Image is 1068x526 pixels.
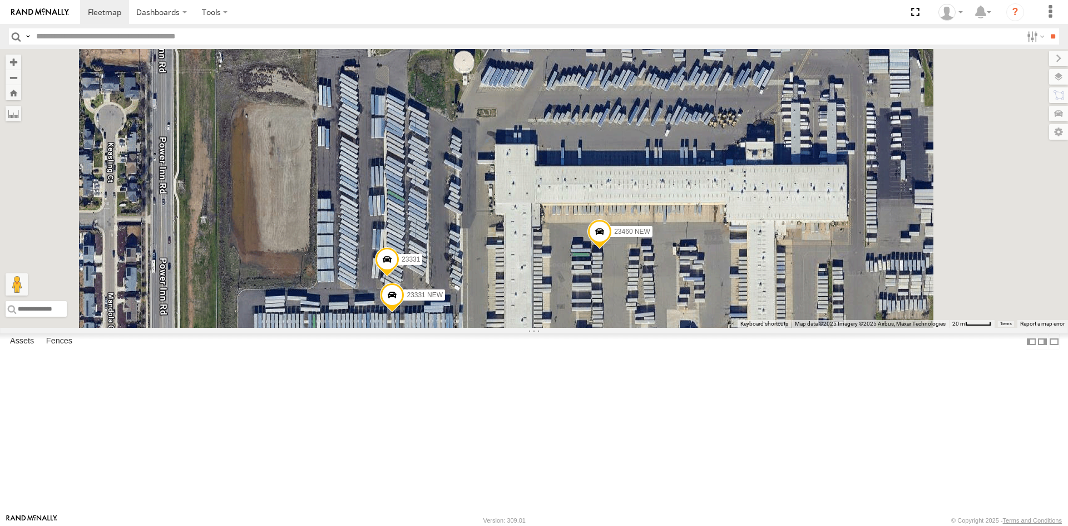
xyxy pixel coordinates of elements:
span: Map data ©2025 Imagery ©2025 Airbus, Maxar Technologies [795,321,946,327]
button: Zoom Home [6,85,21,100]
label: Search Query [23,28,32,45]
label: Hide Summary Table [1049,333,1060,350]
a: Visit our Website [6,515,57,526]
label: Fences [41,334,78,350]
label: Measure [6,106,21,121]
label: Dock Summary Table to the Right [1037,333,1048,350]
label: Search Filter Options [1022,28,1046,45]
button: Keyboard shortcuts [740,320,788,328]
button: Zoom out [6,70,21,85]
div: Version: 309.01 [483,517,526,524]
button: Map Scale: 20 m per 43 pixels [949,320,995,328]
button: Zoom in [6,55,21,70]
div: Sardor Khadjimedov [934,4,967,21]
div: © Copyright 2025 - [951,517,1062,524]
a: Terms and Conditions [1003,517,1062,524]
button: Drag Pegman onto the map to open Street View [6,273,28,296]
label: Map Settings [1049,124,1068,140]
span: 23331 NEW [407,291,443,299]
span: 20 m [952,321,965,327]
label: Assets [4,334,39,350]
a: Terms (opens in new tab) [1000,322,1012,326]
span: 23460 NEW [614,227,650,235]
span: 23331 [402,255,420,263]
img: rand-logo.svg [11,8,69,16]
label: Dock Summary Table to the Left [1026,333,1037,350]
a: Report a map error [1020,321,1065,327]
i: ? [1006,3,1024,21]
